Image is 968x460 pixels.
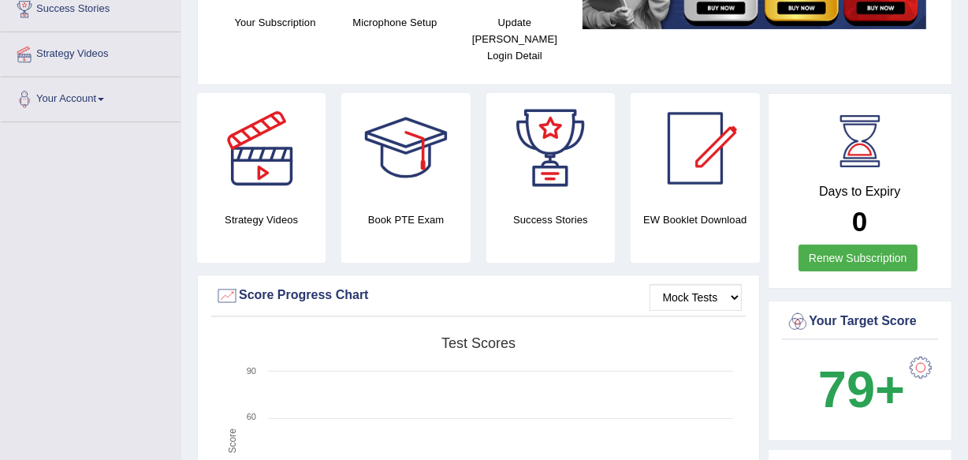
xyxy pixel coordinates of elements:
h4: Strategy Videos [197,211,326,228]
tspan: Test scores [441,335,516,351]
tspan: Score [227,428,238,454]
text: 90 [247,366,256,376]
h4: Microphone Setup [343,14,447,31]
a: Renew Subscription [799,245,918,271]
b: 79+ [818,361,905,418]
h4: Your Subscription [223,14,327,31]
div: Score Progress Chart [215,284,742,308]
a: Your Account [1,77,181,117]
h4: Success Stories [486,211,615,228]
h4: Days to Expiry [786,185,935,199]
h4: Update [PERSON_NAME] Login Detail [463,14,567,64]
div: Your Target Score [786,310,935,334]
h4: Book PTE Exam [341,211,470,228]
h4: EW Booklet Download [631,211,759,228]
text: 60 [247,412,256,421]
b: 0 [852,206,867,237]
a: Strategy Videos [1,32,181,72]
